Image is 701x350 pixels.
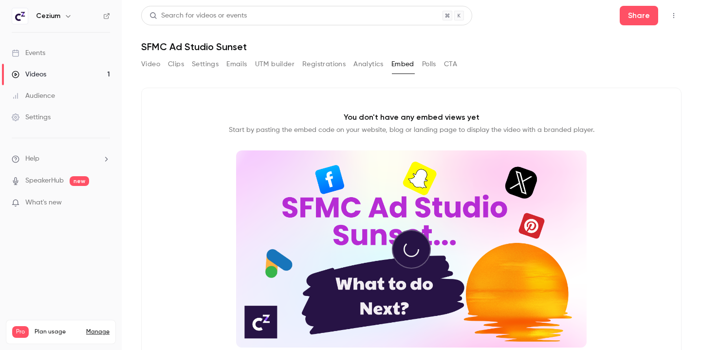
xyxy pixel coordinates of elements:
span: Plan usage [35,328,80,336]
h1: SFMC Ad Studio Sunset [141,41,682,53]
section: Cover [236,150,587,348]
p: You don't have any embed views yet [344,111,480,123]
span: Pro [12,326,29,338]
button: Top Bar Actions [666,8,682,23]
button: UTM builder [255,56,295,72]
p: Start by pasting the embed code on your website, blog or landing page to display the video with a... [229,125,594,135]
button: Polls [422,56,436,72]
iframe: Noticeable Trigger [98,199,110,207]
button: Embed [391,56,414,72]
span: What's new [25,198,62,208]
span: new [70,176,89,186]
button: Share [620,6,658,25]
div: Search for videos or events [149,11,247,21]
div: Videos [12,70,46,79]
button: Emails [226,56,247,72]
button: Analytics [353,56,384,72]
li: help-dropdown-opener [12,154,110,164]
span: Help [25,154,39,164]
h6: Cezium [36,11,60,21]
a: SpeakerHub [25,176,64,186]
a: Manage [86,328,110,336]
button: Settings [192,56,219,72]
img: Cezium [12,8,28,24]
div: Events [12,48,45,58]
div: Settings [12,112,51,122]
div: Audience [12,91,55,101]
button: Clips [168,56,184,72]
button: Video [141,56,160,72]
button: CTA [444,56,457,72]
button: Registrations [302,56,346,72]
